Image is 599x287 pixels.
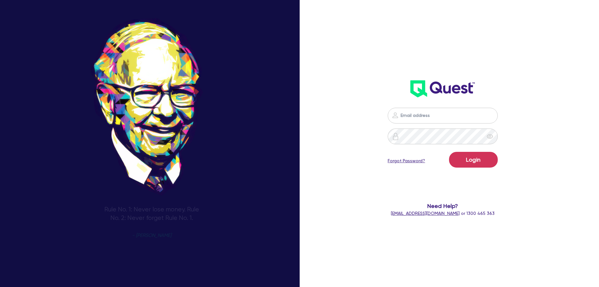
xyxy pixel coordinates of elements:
a: Forgot Password? [388,158,425,164]
img: icon-password [391,112,399,119]
span: eye [487,133,493,140]
img: wH2k97JdezQIQAAAABJRU5ErkJggg== [410,80,475,97]
span: or 1300 465 363 [391,211,495,216]
span: Need Help? [363,202,523,210]
span: - [PERSON_NAME] [132,233,171,238]
input: Email address [388,108,498,123]
button: Login [449,152,498,168]
img: icon-password [392,133,399,140]
a: [EMAIL_ADDRESS][DOMAIN_NAME] [391,211,460,216]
